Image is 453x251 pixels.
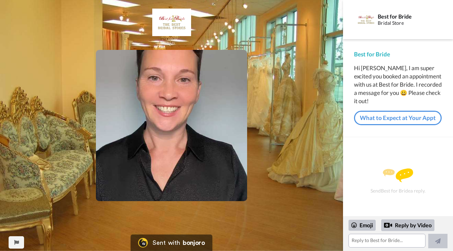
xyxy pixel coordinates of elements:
div: Send Best for Bride a reply. [352,149,444,213]
img: Bonjoro Logo [138,238,148,248]
a: Bonjoro LogoSent withbonjoro [131,234,212,251]
div: bonjoro [183,240,205,246]
div: Emoji [349,220,376,231]
div: Best for Bride [354,50,442,58]
div: Sent with [153,240,180,246]
div: Reply by Video [381,219,434,231]
div: Reply by Video [384,221,392,229]
img: Profile Image [358,11,374,28]
img: message.svg [383,168,413,182]
div: Hi [PERSON_NAME], I am super excited you booked an appointment with us at Best for Bride. I recor... [354,64,442,105]
img: f37a132a-22f8-4c19-98ba-684836eaba1d [152,9,191,36]
div: Best for Bride [378,13,442,20]
div: Bridal Store [378,20,442,26]
a: What to Expect at Your Appt [354,111,442,125]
